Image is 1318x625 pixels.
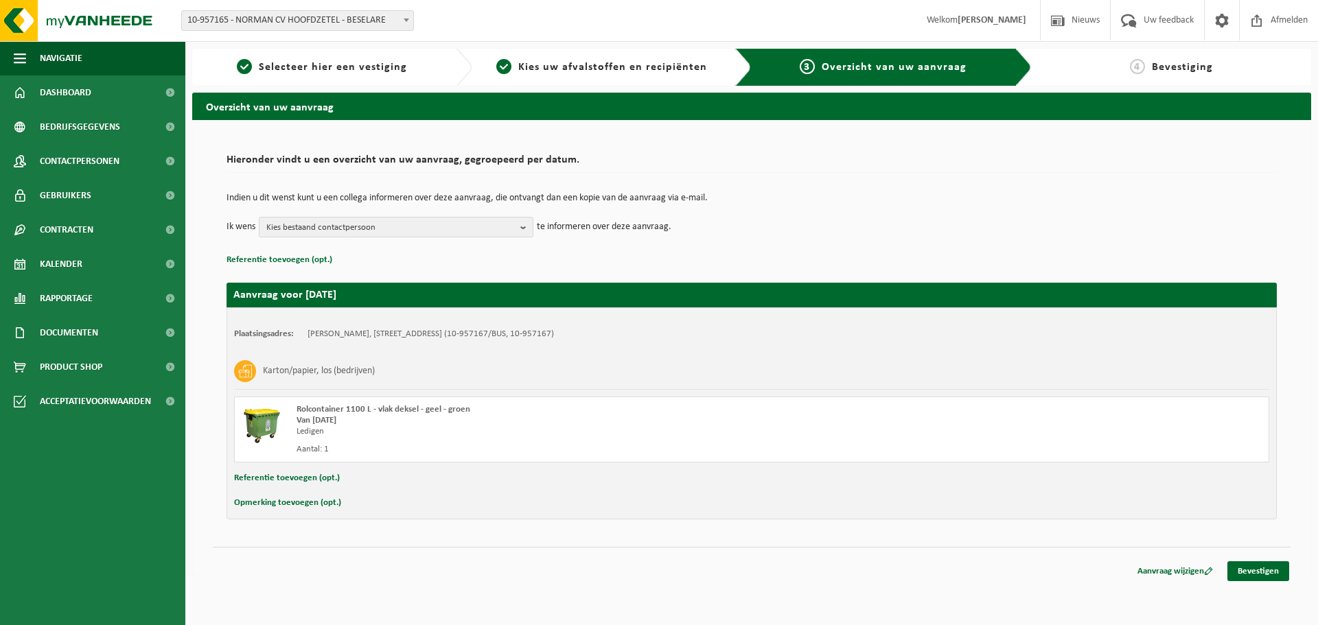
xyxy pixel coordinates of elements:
[237,59,252,74] span: 1
[297,426,807,437] div: Ledigen
[40,384,151,418] span: Acceptatievoorwaarden
[259,217,533,237] button: Kies bestaand contactpersoon
[958,15,1026,25] strong: [PERSON_NAME]
[1127,561,1223,581] a: Aanvraag wijzigen
[242,404,283,445] img: WB-1100-HPE-GN-50.png
[234,469,340,487] button: Referentie toevoegen (opt.)
[822,62,967,73] span: Overzicht van uw aanvraag
[40,350,102,384] span: Product Shop
[800,59,815,74] span: 3
[181,10,414,31] span: 10-957165 - NORMAN CV HOOFDZETEL - BESELARE
[40,144,119,178] span: Contactpersonen
[234,494,341,512] button: Opmerking toevoegen (opt.)
[40,281,93,316] span: Rapportage
[40,316,98,350] span: Documenten
[40,247,82,281] span: Kalender
[297,444,807,455] div: Aantal: 1
[227,193,1277,203] p: Indien u dit wenst kunt u een collega informeren over deze aanvraag, die ontvangt dan een kopie v...
[297,405,470,414] span: Rolcontainer 1100 L - vlak deksel - geel - groen
[297,416,336,425] strong: Van [DATE]
[40,213,93,247] span: Contracten
[479,59,725,75] a: 2Kies uw afvalstoffen en recipiënten
[496,59,511,74] span: 2
[40,110,120,144] span: Bedrijfsgegevens
[1130,59,1145,74] span: 4
[518,62,707,73] span: Kies uw afvalstoffen en recipiënten
[192,93,1311,119] h2: Overzicht van uw aanvraag
[182,11,413,30] span: 10-957165 - NORMAN CV HOOFDZETEL - BESELARE
[40,75,91,110] span: Dashboard
[266,217,515,238] span: Kies bestaand contactpersoon
[233,290,336,300] strong: Aanvraag voor [DATE]
[227,217,255,237] p: Ik wens
[227,154,1277,173] h2: Hieronder vindt u een overzicht van uw aanvraag, gegroepeerd per datum.
[308,329,554,340] td: [PERSON_NAME], [STREET_ADDRESS] (10-957167/BUS, 10-957167)
[537,217,671,237] p: te informeren over deze aanvraag.
[263,360,375,382] h3: Karton/papier, los (bedrijven)
[234,329,294,338] strong: Plaatsingsadres:
[7,595,229,625] iframe: chat widget
[1227,561,1289,581] a: Bevestigen
[227,251,332,269] button: Referentie toevoegen (opt.)
[259,62,407,73] span: Selecteer hier een vestiging
[40,41,82,75] span: Navigatie
[40,178,91,213] span: Gebruikers
[1152,62,1213,73] span: Bevestiging
[199,59,445,75] a: 1Selecteer hier een vestiging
